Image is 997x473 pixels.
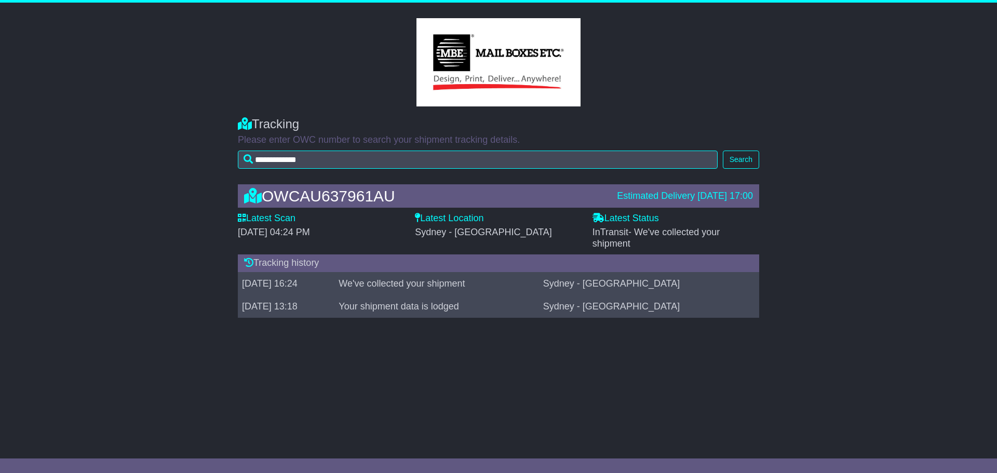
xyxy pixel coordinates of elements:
div: Tracking history [238,254,759,272]
td: Your shipment data is lodged [334,295,539,318]
td: Sydney - [GEOGRAPHIC_DATA] [539,272,759,295]
img: GetCustomerLogo [416,18,580,106]
span: InTransit [592,227,720,249]
td: [DATE] 13:18 [238,295,334,318]
span: [DATE] 04:24 PM [238,227,310,237]
button: Search [723,151,759,169]
td: [DATE] 16:24 [238,272,334,295]
td: We've collected your shipment [334,272,539,295]
p: Please enter OWC number to search your shipment tracking details. [238,134,759,146]
div: Estimated Delivery [DATE] 17:00 [617,191,753,202]
label: Latest Location [415,213,483,224]
span: - We've collected your shipment [592,227,720,249]
td: Sydney - [GEOGRAPHIC_DATA] [539,295,759,318]
label: Latest Scan [238,213,295,224]
span: Sydney - [GEOGRAPHIC_DATA] [415,227,551,237]
label: Latest Status [592,213,659,224]
div: Tracking [238,117,759,132]
div: OWCAU637961AU [239,187,612,205]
